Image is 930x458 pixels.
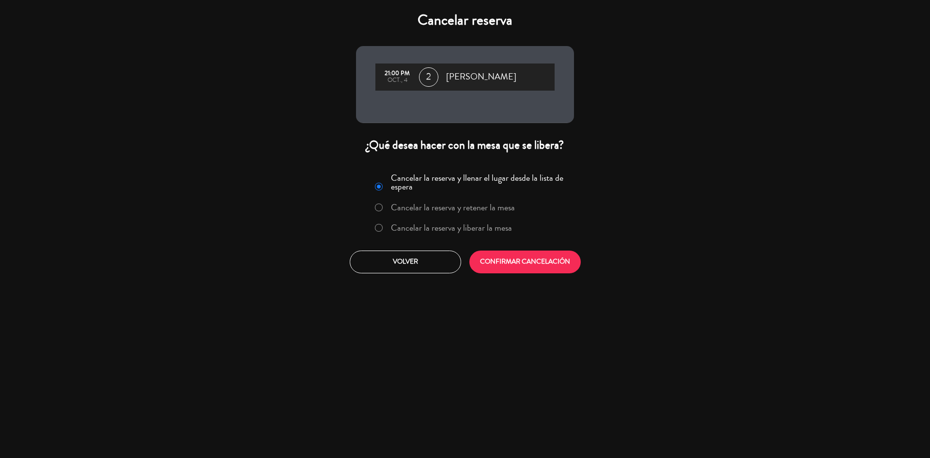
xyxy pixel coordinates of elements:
[469,251,581,273] button: CONFIRMAR CANCELACIÓN
[419,67,438,87] span: 2
[391,203,515,212] label: Cancelar la reserva y retener la mesa
[380,70,414,77] div: 21:00 PM
[391,174,568,191] label: Cancelar la reserva y llenar el lugar desde la lista de espera
[356,12,574,29] h4: Cancelar reserva
[350,251,461,273] button: Volver
[391,223,512,232] label: Cancelar la reserva y liberar la mesa
[446,70,516,84] span: [PERSON_NAME]
[380,77,414,84] div: oct., 4
[356,138,574,153] div: ¿Qué desea hacer con la mesa que se libera?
